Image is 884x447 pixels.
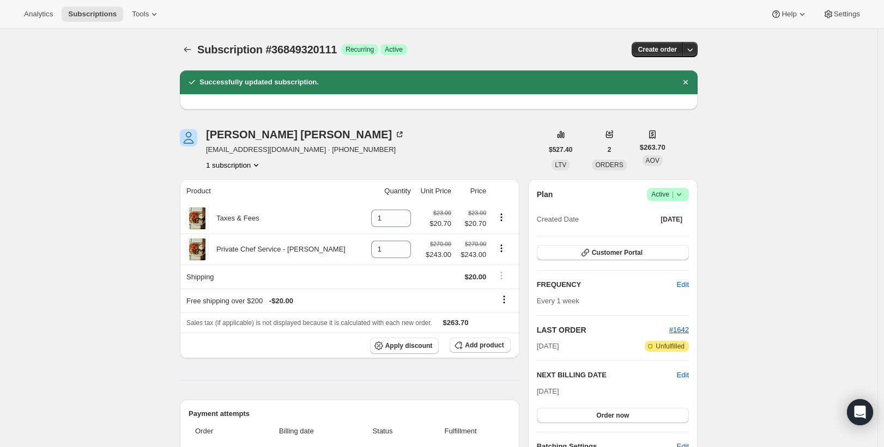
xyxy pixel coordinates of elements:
small: $23.00 [468,210,486,216]
h2: LAST ORDER [537,324,669,335]
button: Edit [670,276,695,293]
span: ORDERS [595,161,623,169]
span: Edit [677,279,689,290]
th: Quantity [364,179,414,203]
span: $20.70 [458,218,486,229]
span: | [672,190,674,199]
span: $20.70 [429,218,451,229]
span: Active [651,189,685,200]
span: Recurring [346,45,374,54]
button: Customer Portal [537,245,689,260]
span: $243.00 [426,249,451,260]
span: Tools [132,10,149,19]
span: Subscriptions [68,10,117,19]
button: Tools [125,7,166,22]
button: Edit [677,370,689,381]
h2: NEXT BILLING DATE [537,370,677,381]
span: Active [385,45,403,54]
span: Every 1 week [537,297,579,305]
span: Customer Portal [592,248,643,257]
button: Dismiss notification [678,75,693,90]
button: #1642 [669,324,689,335]
div: [PERSON_NAME] [PERSON_NAME] [206,129,405,140]
button: Help [764,7,814,22]
span: $527.40 [549,145,572,154]
span: $20.00 [464,273,486,281]
span: 2 [608,145,611,154]
h2: Successfully updated subscription. [199,77,319,88]
th: Unit Price [414,179,455,203]
span: Billing date [245,426,348,437]
button: $527.40 [542,142,579,157]
button: Settings [816,7,867,22]
span: Status [355,426,411,437]
span: Sandra Morris [180,129,197,146]
span: - $20.00 [269,296,293,307]
button: Product actions [493,211,510,223]
span: Settings [834,10,860,19]
span: Fulfillment [417,426,504,437]
span: Create order [638,45,677,54]
span: $263.70 [443,319,469,327]
span: Add product [465,341,504,350]
span: LTV [555,161,566,169]
span: [DATE] [537,341,559,352]
span: $243.00 [458,249,486,260]
small: $23.00 [433,210,451,216]
small: $270.00 [465,241,486,247]
th: Price [455,179,489,203]
button: Subscriptions [62,7,123,22]
div: Taxes & Fees [208,213,259,224]
button: Product actions [206,160,262,170]
span: Subscription #36849320111 [197,44,337,56]
span: Sales tax (if applicable) is not displayed because it is calculated with each new order. [186,319,432,327]
th: Order [189,419,241,443]
button: [DATE] [654,212,689,227]
span: Help [782,10,796,19]
span: Apply discount [385,341,433,350]
span: [DATE] [537,387,559,395]
a: #1642 [669,326,689,334]
span: Created Date [537,214,579,225]
span: Unfulfilled [656,342,685,351]
button: Add product [450,338,510,353]
div: Private Chef Service - [PERSON_NAME] [208,244,346,255]
span: $263.70 [640,142,665,153]
div: Free shipping over $200 [186,296,451,307]
button: Shipping actions [493,270,510,281]
th: Product [180,179,364,203]
button: Apply discount [370,338,439,354]
h2: Plan [537,189,553,200]
h2: Payment attempts [189,408,511,419]
button: Product actions [493,242,510,254]
button: Create order [632,42,683,57]
button: Subscriptions [180,42,195,57]
h2: FREQUENCY [537,279,677,290]
th: Shipping [180,265,364,289]
span: AOV [646,157,659,164]
span: [DATE] [661,215,682,224]
span: Order now [596,411,629,420]
button: 2 [601,142,618,157]
button: Order now [537,408,689,423]
span: [EMAIL_ADDRESS][DOMAIN_NAME] · [PHONE_NUMBER] [206,144,405,155]
div: Open Intercom Messenger [847,399,873,425]
span: Analytics [24,10,53,19]
small: $270.00 [430,241,451,247]
button: Analytics [17,7,59,22]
